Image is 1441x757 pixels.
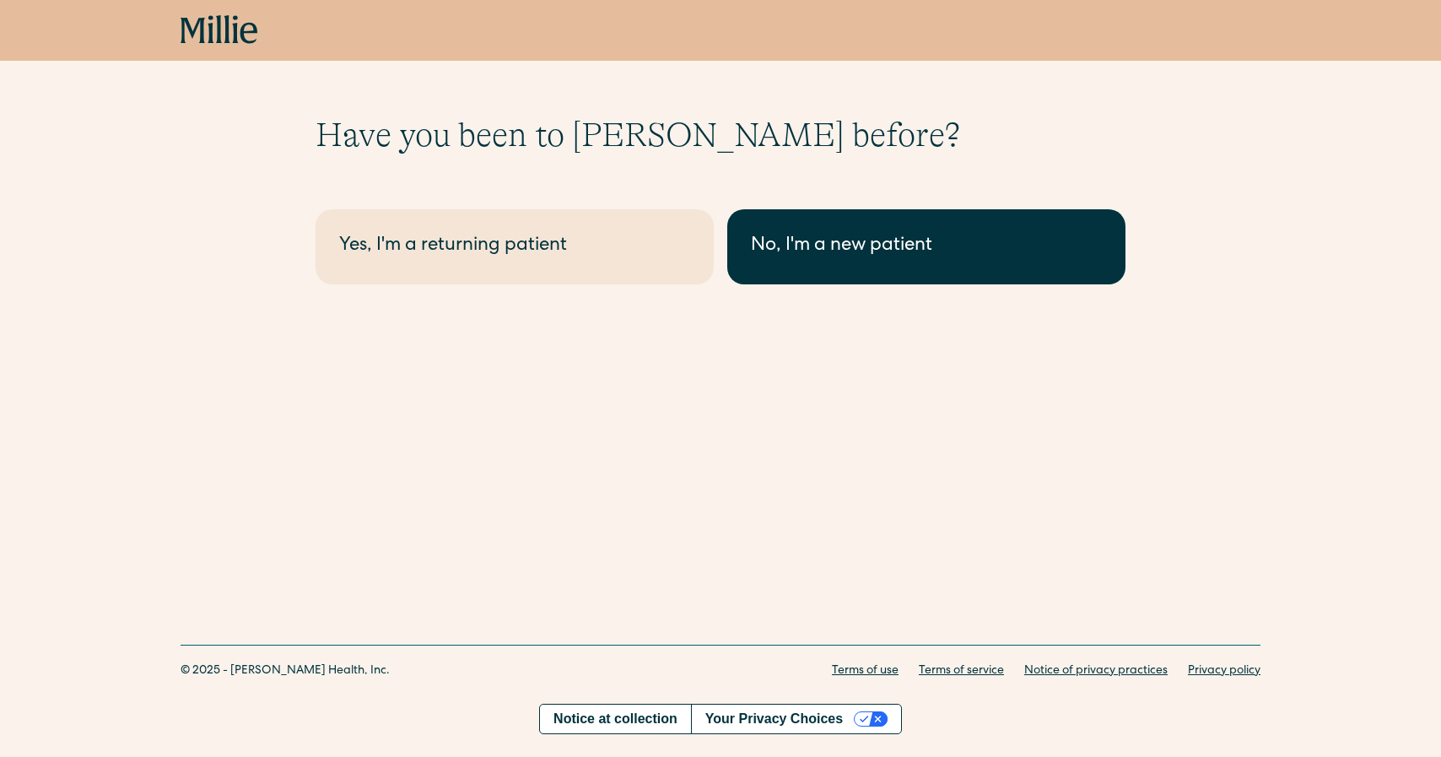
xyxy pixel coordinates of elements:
[316,209,714,284] a: Yes, I'm a returning patient
[540,705,691,733] a: Notice at collection
[316,115,1125,155] h1: Have you been to [PERSON_NAME] before?
[339,233,690,261] div: Yes, I'm a returning patient
[1188,662,1260,680] a: Privacy policy
[727,209,1125,284] a: No, I'm a new patient
[919,662,1004,680] a: Terms of service
[832,662,899,680] a: Terms of use
[691,705,901,733] button: Your Privacy Choices
[1024,662,1168,680] a: Notice of privacy practices
[181,662,390,680] div: © 2025 - [PERSON_NAME] Health, Inc.
[751,233,1102,261] div: No, I'm a new patient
